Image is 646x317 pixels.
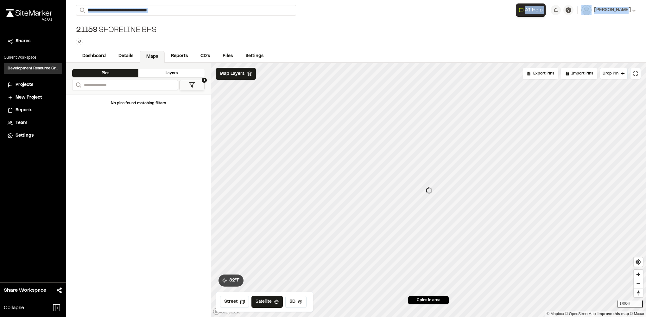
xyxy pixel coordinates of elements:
button: Find my location [634,257,643,267]
div: Shoreline BHS [76,25,156,36]
h3: Development Resource Group [8,66,58,71]
span: Shares [16,38,30,45]
button: Search [72,80,84,90]
span: New Project [16,94,42,101]
span: AI Help [525,6,543,14]
a: Mapbox [547,312,564,316]
span: Team [16,120,27,126]
div: Pins [72,69,138,77]
button: Zoom out [634,279,643,288]
a: Files [216,50,239,62]
a: Maxar [630,312,644,316]
a: Team [8,120,58,126]
span: Reports [16,107,32,114]
span: Drop Pin [603,71,618,76]
span: Projects [16,81,33,88]
a: New Project [8,94,58,101]
a: Projects [8,81,58,88]
div: Import Pins into your project [561,68,597,79]
button: Street [220,296,249,308]
button: Satellite [251,296,283,308]
a: Map feedback [598,312,629,316]
span: Collapse [4,304,24,312]
a: Settings [239,50,270,62]
button: Open AI Assistant [516,3,546,17]
span: [PERSON_NAME] [594,7,631,14]
span: 21159 [76,25,98,36]
a: Reports [8,107,58,114]
a: Maps [140,51,165,63]
span: Import Pins [571,71,593,76]
span: Map Layers [220,70,244,77]
p: Current Workspace [4,55,62,61]
a: CD's [194,50,216,62]
span: No pins found matching filters [111,102,166,105]
button: 3D [285,296,307,308]
button: Edit Tags [76,38,83,45]
span: Settings [16,132,34,139]
button: 1 [179,80,205,90]
a: OpenStreetMap [565,312,596,316]
span: Export Pins [533,71,554,76]
img: User [581,5,592,15]
a: Details [112,50,140,62]
span: Share Workspace [4,287,46,294]
div: Map marker [423,187,432,194]
a: Shares [8,38,58,45]
a: Mapbox logo [213,308,241,315]
button: Search [76,5,87,16]
button: Zoom in [634,270,643,279]
span: 0 pins in area [417,297,440,303]
div: No pins available to export [523,68,558,79]
button: 82°F [218,275,244,287]
button: Drop Pin [600,68,628,79]
a: Dashboard [76,50,112,62]
button: Reset bearing to north [634,288,643,297]
div: Layers [138,69,205,77]
div: 1,000 ft [617,301,643,307]
a: Settings [8,132,58,139]
button: [PERSON_NAME] [581,5,636,15]
a: Reports [165,50,194,62]
div: Open AI Assistant [516,3,548,17]
div: Oh geez...please don't... [6,17,52,23]
img: rebrand.png [6,9,52,17]
span: 1 [202,78,207,83]
span: 82 ° F [229,277,240,284]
